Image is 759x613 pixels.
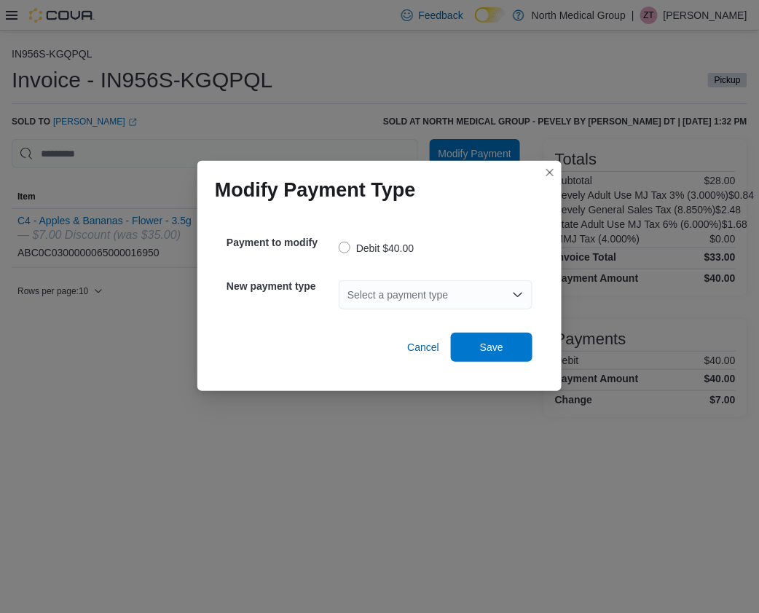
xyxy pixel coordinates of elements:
button: Save [451,333,532,362]
button: Cancel [401,333,445,362]
span: Save [480,340,503,355]
button: Closes this modal window [541,164,559,181]
h5: Payment to modify [227,228,336,257]
input: Accessible screen reader label [347,286,349,304]
label: Debit $40.00 [339,240,414,257]
h5: New payment type [227,272,336,301]
h1: Modify Payment Type [215,178,416,202]
button: Open list of options [512,289,524,301]
span: Cancel [407,340,439,355]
